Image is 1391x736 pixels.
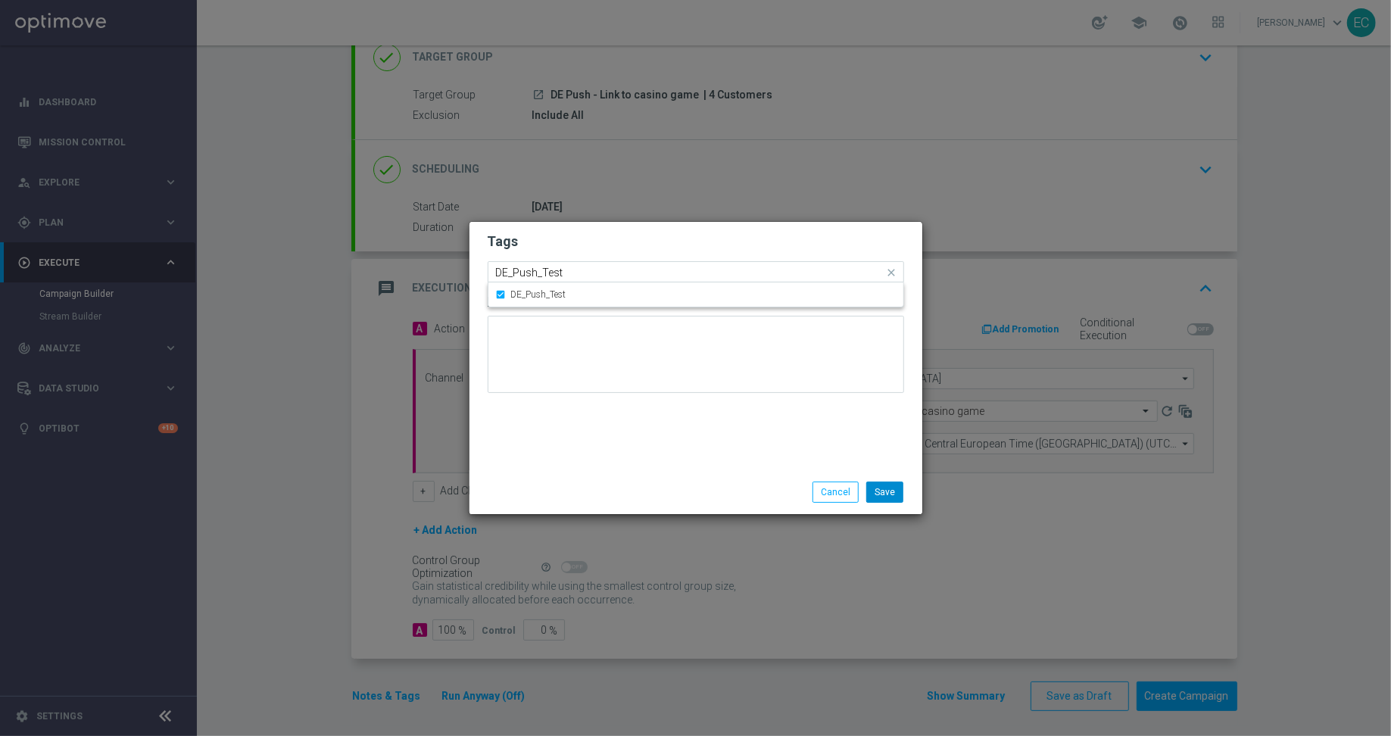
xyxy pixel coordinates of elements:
[812,482,859,503] button: Cancel
[496,282,896,307] div: DE_Push_Test
[488,282,904,307] ng-dropdown-panel: Options list
[866,482,903,503] button: Save
[488,232,904,251] h2: Tags
[511,290,566,299] label: DE_Push_Test
[488,261,904,282] ng-select: DE_Push_Test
